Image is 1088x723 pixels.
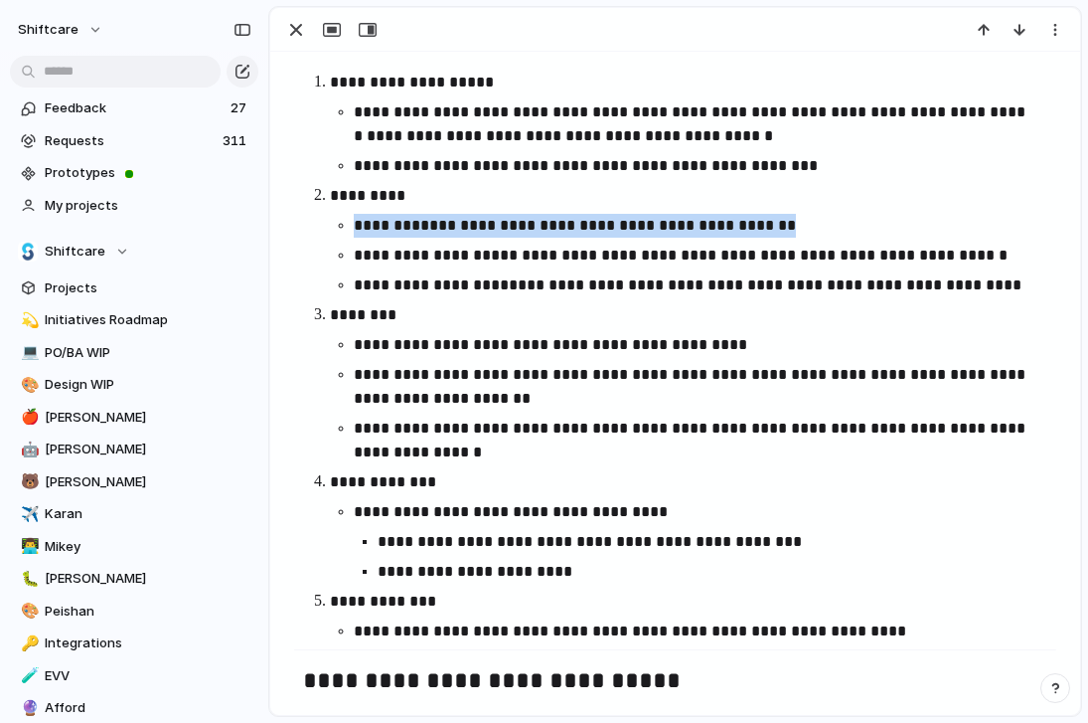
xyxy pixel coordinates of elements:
span: Projects [45,278,251,298]
span: [PERSON_NAME] [45,440,251,459]
span: Mikey [45,537,251,557]
a: 🧪EVV [10,661,258,691]
span: Design WIP [45,375,251,395]
div: 👨‍💻 [21,535,35,558]
div: ✈️ [21,503,35,526]
a: Feedback27 [10,93,258,123]
button: 🤖 [18,440,38,459]
a: 🤖[PERSON_NAME] [10,435,258,464]
span: EVV [45,666,251,686]
a: 🎨Design WIP [10,370,258,400]
span: PO/BA WIP [45,343,251,363]
span: Shiftcare [45,242,105,262]
a: 🔑Integrations [10,629,258,658]
a: 🍎[PERSON_NAME] [10,403,258,433]
span: Afford [45,698,251,718]
div: 🐛 [21,568,35,591]
div: 🎨 [21,374,35,397]
a: My projects [10,191,258,221]
div: 🧪 [21,664,35,687]
button: 👨‍💻 [18,537,38,557]
button: shiftcare [9,14,113,46]
span: 311 [223,131,250,151]
span: Initiatives Roadmap [45,310,251,330]
button: 🔮 [18,698,38,718]
a: Prototypes [10,158,258,188]
a: ✈️Karan [10,499,258,529]
button: 🎨 [18,602,38,622]
div: 💻 [21,341,35,364]
span: [PERSON_NAME] [45,408,251,428]
button: ✈️ [18,504,38,524]
button: 🧪 [18,666,38,686]
a: 💫Initiatives Roadmap [10,305,258,335]
a: 👨‍💻Mikey [10,532,258,562]
span: 27 [231,98,250,118]
span: [PERSON_NAME] [45,472,251,492]
div: 🎨 [21,600,35,623]
span: My projects [45,196,251,216]
a: 💻PO/BA WIP [10,338,258,368]
span: Feedback [45,98,225,118]
button: 🐻 [18,472,38,492]
div: 🤖 [21,439,35,461]
a: Projects [10,273,258,303]
button: 🐛 [18,569,38,589]
button: 💫 [18,310,38,330]
span: [PERSON_NAME] [45,569,251,589]
div: 🐻 [21,470,35,493]
span: Prototypes [45,163,251,183]
a: Requests311 [10,126,258,156]
a: 🐻[PERSON_NAME] [10,467,258,497]
span: Karan [45,504,251,524]
div: 🔮 [21,697,35,720]
div: 🍎 [21,406,35,429]
span: Peishan [45,602,251,622]
button: 💻 [18,343,38,363]
button: 🍎 [18,408,38,428]
button: 🎨 [18,375,38,395]
span: Requests [45,131,217,151]
button: Shiftcare [10,237,258,267]
a: 🐛[PERSON_NAME] [10,564,258,594]
a: 🎨Peishan [10,597,258,627]
div: 🔑 [21,633,35,655]
span: shiftcare [18,20,78,40]
div: 💫 [21,309,35,332]
span: Integrations [45,633,251,653]
a: 🔮Afford [10,693,258,723]
button: 🔑 [18,633,38,653]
